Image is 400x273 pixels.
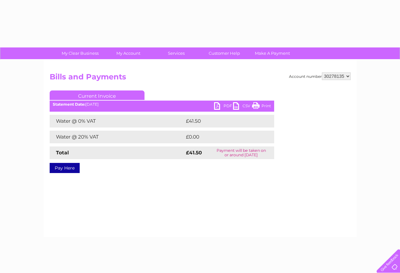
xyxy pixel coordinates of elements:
a: Pay Here [50,163,80,173]
a: PDF [214,102,233,111]
div: [DATE] [50,102,274,107]
div: Account number [289,72,351,80]
td: £41.50 [184,115,261,127]
a: CSV [233,102,252,111]
strong: Total [56,150,69,156]
a: My Clear Business [54,47,106,59]
td: £0.00 [184,131,260,143]
a: Services [150,47,202,59]
strong: £41.50 [186,150,202,156]
td: Water @ 0% VAT [50,115,184,127]
a: Make A Payment [246,47,298,59]
a: Print [252,102,271,111]
td: Water @ 20% VAT [50,131,184,143]
a: My Account [102,47,154,59]
a: Current Invoice [50,90,145,100]
td: Payment will be taken on or around [DATE] [208,146,274,159]
h2: Bills and Payments [50,72,351,84]
a: Customer Help [198,47,250,59]
b: Statement Date: [53,102,85,107]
